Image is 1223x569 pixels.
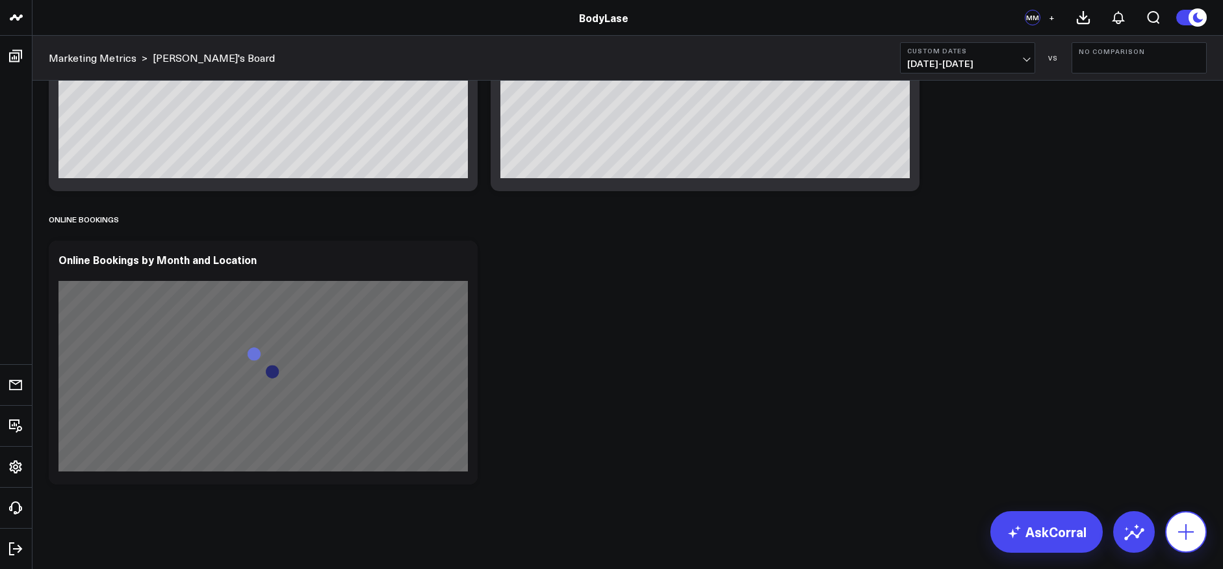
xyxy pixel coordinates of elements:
a: [PERSON_NAME]'s Board [153,51,275,65]
a: BodyLase [579,10,628,25]
span: + [1049,13,1055,22]
a: Marketing Metrics [49,51,136,65]
div: MM [1025,10,1040,25]
span: [DATE] - [DATE] [907,59,1028,69]
button: No Comparison [1072,42,1207,73]
button: + [1044,10,1059,25]
b: No Comparison [1079,47,1200,55]
div: VS [1042,54,1065,62]
div: > [49,51,148,65]
div: Online Bookings by Month and Location [58,252,257,267]
div: Online bookings [49,204,119,234]
a: AskCorral [990,511,1103,553]
button: Custom Dates[DATE]-[DATE] [900,42,1035,73]
b: Custom Dates [907,47,1028,55]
